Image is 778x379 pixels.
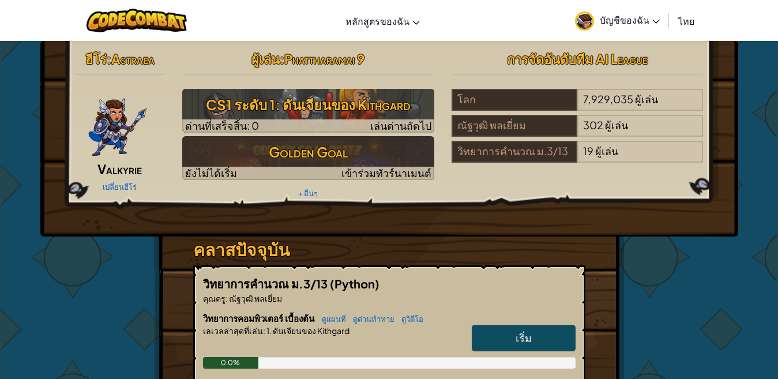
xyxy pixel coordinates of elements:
img: CodeCombat logo [87,9,187,32]
span: Valkyrie [97,161,142,177]
div: วิทยาการคำนวณ ม.3/13 [452,141,577,163]
img: ValkyriePose.png [88,89,148,158]
h3: Golden Goal [182,139,434,165]
span: บัญชีของฉัน [600,14,660,26]
span: วิทยาการคำนวณ ม.3/13 [203,276,330,291]
span: 19 [583,144,593,157]
a: ดูวิดีโอ [396,314,423,324]
span: : [107,51,111,67]
a: + อื่นๆ [298,189,318,198]
span: (Python) [330,276,379,291]
span: ด่านที่เสร็จสิ้น: 0 [185,119,259,132]
img: Golden Goal [182,136,434,180]
span: ดันเจียนของ Kithgard [272,325,349,336]
a: ไทย [672,5,700,36]
h3: คลาสปัจจุบัน [193,237,585,262]
span: หลักสูตรของฉัน [345,15,409,27]
span: ผู้เล่น [605,118,628,132]
h3: CS1 ระดับ 1: ดันเจียนของ Kithgard [182,92,434,118]
span: : [280,51,284,67]
span: Astraea [111,51,155,67]
span: ณัฐวุฒิ พลเยี่ยม [228,293,282,303]
span: วิทยาการคอมพิวเตอร์ เบื้องต้น [203,313,316,324]
span: เริ่ม [516,331,532,344]
span: ผู้เล่น [595,144,618,157]
span: 7,929,035 [583,92,633,106]
span: การจัดอันดับทีม AI League [507,51,648,67]
span: ผู้เล่น [251,51,280,67]
span: คุณครู [203,293,225,303]
a: โลก7,929,035ผู้เล่น [452,100,704,113]
a: บัญชีของฉัน [569,2,666,39]
a: หลักสูตรของฉัน [340,5,426,36]
span: ผู้เล่น [635,92,658,106]
span: ยังไม่ได้เริ่ม [185,166,237,179]
span: ไทย [678,15,694,27]
a: เปลี่ยนฮีโร่ [103,182,137,192]
span: 1. [265,325,272,336]
a: ณัฐวุฒิ พลเยี่ยม302ผู้เล่น [452,126,704,139]
div: ณัฐวุฒิ พลเยี่ยม [452,115,577,137]
span: ฮีโร่ [85,51,107,67]
a: เล่นด่านถัดไป [182,89,434,133]
img: CS1 ระดับ 1: ดันเจียนของ Kithgard [182,89,434,133]
span: : [225,293,228,303]
span: : [263,325,265,336]
a: วิทยาการคำนวณ ม.3/1319ผู้เล่น [452,152,704,165]
a: Golden Goalยังไม่ได้เริ่มเข้าร่วมทัวร์นาเมนต์ [182,136,434,180]
span: Phattharamai 9 [284,51,364,67]
span: 302 [583,118,603,132]
div: 0.0% [203,357,259,369]
div: โลก [452,89,577,111]
img: avatar [575,12,594,31]
span: เล่นด่านถัดไป [370,119,431,132]
span: เข้าร่วมทัวร์นาเมนต์ [341,166,431,179]
span: เลเวลล่าสุดที่เล่น [203,325,263,336]
a: ดูด่านท้าทาย [347,314,394,324]
a: ดูแผนที่ [316,314,346,324]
